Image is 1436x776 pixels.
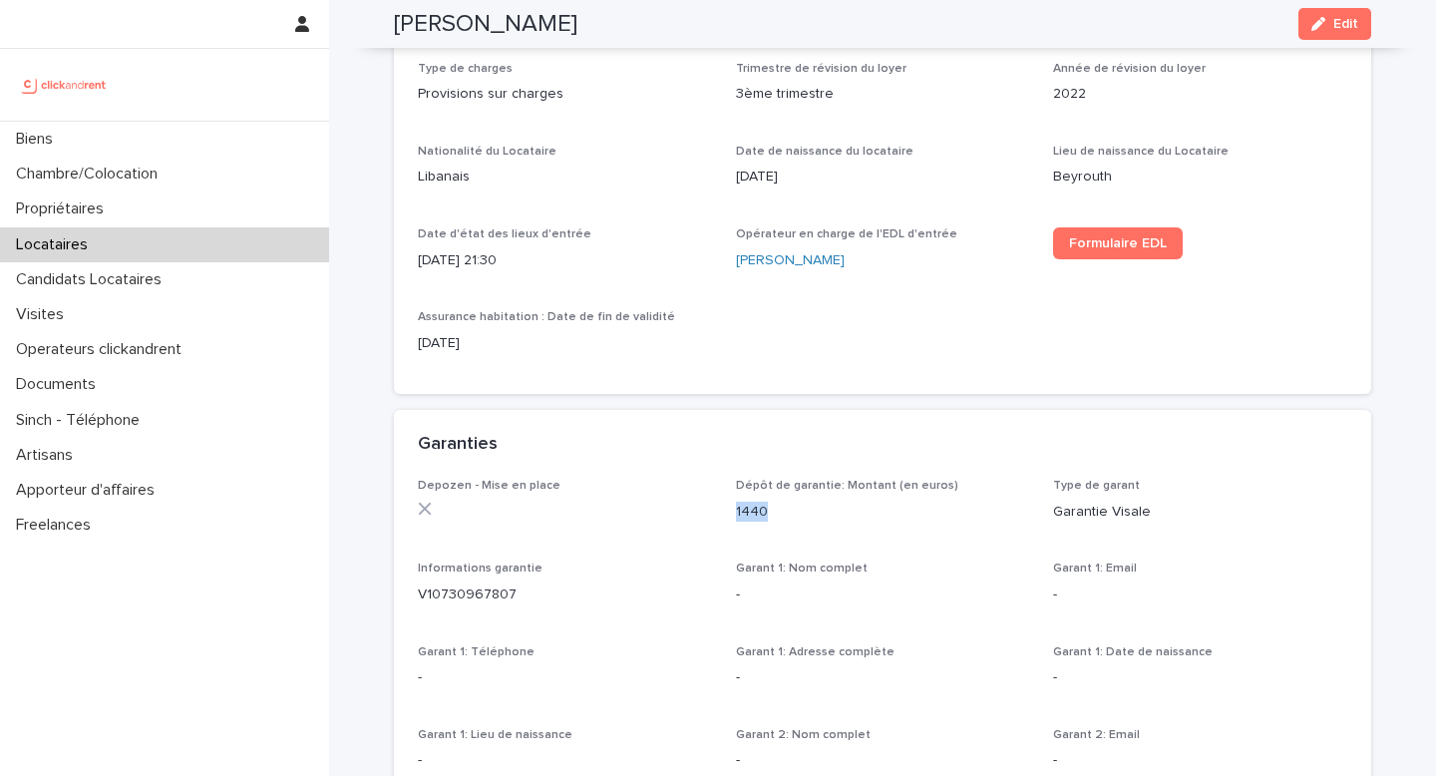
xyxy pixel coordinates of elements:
span: Garant 1: Adresse complète [736,646,895,658]
span: Date de naissance du locataire [736,146,913,158]
span: Type de garant [1053,480,1140,492]
span: Opérateur en charge de l'EDL d'entrée [736,228,957,240]
p: - [1053,584,1347,605]
p: Candidats Locataires [8,270,178,289]
p: - [1053,667,1347,688]
p: 3ème trimestre [736,84,1030,105]
span: Depozen - Mise en place [418,480,560,492]
p: - [736,584,1030,605]
p: Documents [8,375,112,394]
span: Garant 1: Téléphone [418,646,535,658]
span: Garant 1: Nom complet [736,563,868,575]
p: [DATE] [418,333,712,354]
a: [PERSON_NAME] [736,250,845,271]
span: Lieu de naissance du Locataire [1053,146,1229,158]
span: Assurance habitation : Date de fin de validité [418,311,675,323]
p: Locataires [8,235,104,254]
span: Garant 1: Email [1053,563,1137,575]
p: Beyrouth [1053,167,1347,188]
h2: [PERSON_NAME] [394,10,577,39]
p: Propriétaires [8,199,120,218]
p: [DATE] [736,167,1030,188]
p: Visites [8,305,80,324]
img: UCB0brd3T0yccxBKYDjQ [16,65,113,105]
p: - [1053,750,1347,771]
p: - [418,750,712,771]
p: Libanais [418,167,712,188]
span: Trimestre de révision du loyer [736,63,906,75]
a: Formulaire EDL [1053,227,1183,259]
p: Apporteur d'affaires [8,481,171,500]
p: Biens [8,130,69,149]
span: Nationalité du Locataire [418,146,556,158]
p: [DATE] 21:30 [418,250,712,271]
p: Garantie Visale [1053,502,1347,523]
span: Formulaire EDL [1069,236,1167,250]
span: Dépôt de garantie: Montant (en euros) [736,480,958,492]
span: Informations garantie [418,563,542,575]
button: Edit [1298,8,1371,40]
span: Garant 1: Date de naissance [1053,646,1213,658]
p: 1440 [736,502,1030,523]
p: Chambre/Colocation [8,165,174,184]
p: - [736,750,1030,771]
span: Date d'état des lieux d'entrée [418,228,591,240]
p: Artisans [8,446,89,465]
p: 2022 [1053,84,1347,105]
p: - [736,667,1030,688]
span: Garant 2: Nom complet [736,729,871,741]
span: Edit [1333,17,1358,31]
p: Sinch - Téléphone [8,411,156,430]
span: Année de révision du loyer [1053,63,1206,75]
h2: Garanties [418,434,498,456]
p: - [418,667,712,688]
p: Provisions sur charges [418,84,712,105]
p: Freelances [8,516,107,535]
span: Garant 2: Email [1053,729,1140,741]
p: Operateurs clickandrent [8,340,197,359]
span: Type de charges [418,63,513,75]
p: V10730967807 [418,584,712,605]
span: Garant 1: Lieu de naissance [418,729,572,741]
